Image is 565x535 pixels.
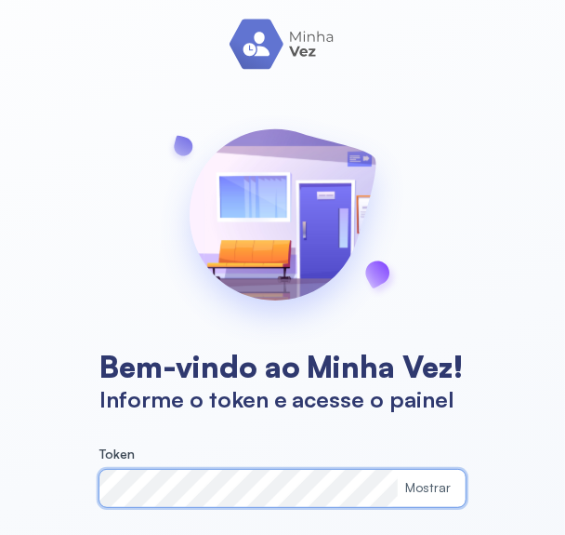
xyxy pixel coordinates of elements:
span: Token [99,446,136,461]
img: banner-login.svg [159,99,406,348]
div: Mostrar [405,480,452,496]
h1: Bem-vindo ao Minha Vez! [99,348,466,385]
h1: Informe o token e acesse o painel [99,385,466,413]
img: logo.svg [230,19,336,70]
